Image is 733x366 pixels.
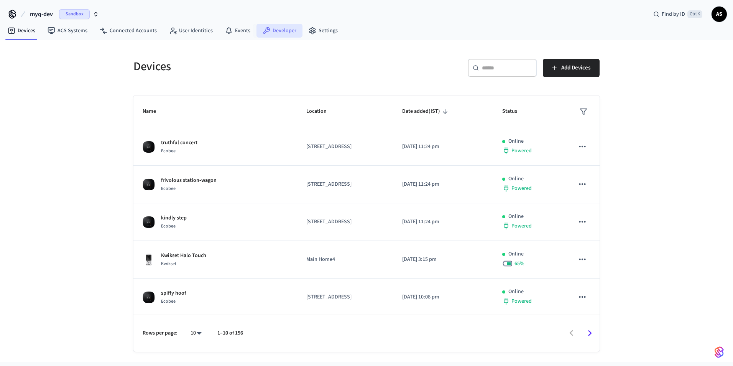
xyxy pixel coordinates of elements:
[302,24,344,38] a: Settings
[143,254,155,266] img: Kwikset Halo Touchscreen Wifi Enabled Smart Lock, Polished Chrome, Front
[41,24,94,38] a: ACS Systems
[306,106,337,117] span: Location
[306,180,384,188] p: [STREET_ADDRESS]
[161,214,187,222] p: kindly step
[508,175,524,183] p: Online
[219,24,256,38] a: Events
[561,63,590,73] span: Add Devices
[30,10,53,19] span: myq-dev
[511,185,532,192] span: Powered
[306,293,384,301] p: [STREET_ADDRESS]
[143,178,155,191] img: ecobee_lite_3
[161,260,176,267] span: Kwikset
[712,7,727,22] button: AS
[143,329,177,337] p: Rows per page:
[508,213,524,221] p: Online
[508,250,524,258] p: Online
[402,180,483,188] p: [DATE] 11:24 pm
[508,288,524,296] p: Online
[687,10,702,18] span: Ctrl K
[161,223,176,229] span: Ecobee
[161,139,197,147] p: truthful concert
[161,298,176,305] span: Ecobee
[508,137,524,145] p: Online
[143,291,155,303] img: ecobee_lite_3
[161,185,176,192] span: Ecobee
[143,216,155,228] img: ecobee_lite_3
[217,329,243,337] p: 1–10 of 156
[2,24,41,38] a: Devices
[163,24,219,38] a: User Identities
[161,148,176,154] span: Ecobee
[543,59,600,77] button: Add Devices
[143,141,155,153] img: ecobee_lite_3
[662,10,685,18] span: Find by ID
[161,289,186,297] p: spiffy hoof
[511,147,532,155] span: Powered
[59,9,90,19] span: Sandbox
[187,328,205,339] div: 10
[502,106,527,117] span: Status
[402,106,450,117] span: Date added(IST)
[161,252,206,260] p: Kwikset Halo Touch
[256,24,302,38] a: Developer
[161,176,217,185] p: frivolous station-wagon
[94,24,163,38] a: Connected Accounts
[133,59,362,74] h5: Devices
[143,106,166,117] span: Name
[402,293,483,301] p: [DATE] 10:08 pm
[647,7,708,21] div: Find by IDCtrl K
[306,143,384,151] p: [STREET_ADDRESS]
[514,260,524,267] span: 65 %
[511,297,532,305] span: Powered
[581,324,599,342] button: Go to next page
[511,222,532,230] span: Powered
[712,7,726,21] span: AS
[306,256,384,264] p: Main Home4
[402,256,483,264] p: [DATE] 3:15 pm
[402,143,483,151] p: [DATE] 11:24 pm
[715,346,724,358] img: SeamLogoGradient.69752ec5.svg
[306,218,384,226] p: [STREET_ADDRESS]
[402,218,483,226] p: [DATE] 11:24 pm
